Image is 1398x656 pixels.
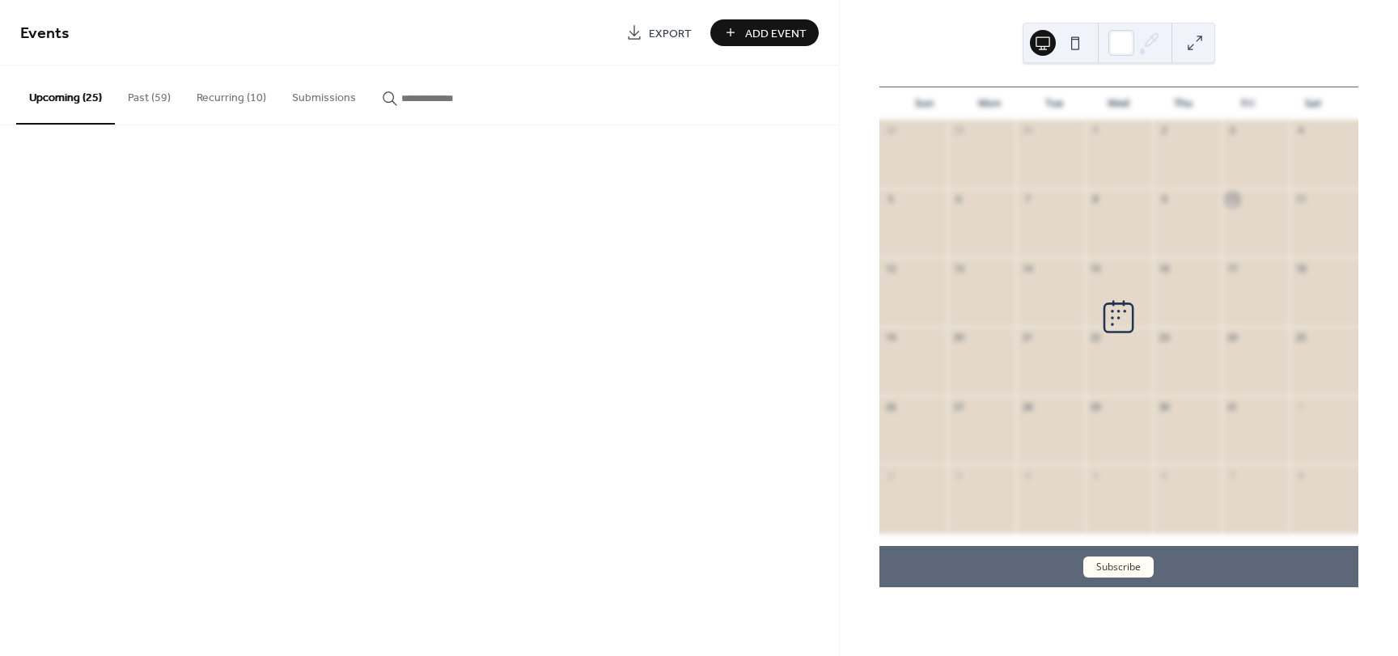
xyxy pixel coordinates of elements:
div: 20 [952,332,964,344]
div: 7 [1021,193,1033,205]
div: 21 [1021,332,1033,344]
div: 14 [1021,262,1033,274]
div: 11 [1294,193,1307,205]
div: 1 [1090,125,1102,137]
div: 9 [1158,193,1170,205]
div: 13 [952,262,964,274]
div: Sun [892,87,957,120]
div: 29 [952,125,964,137]
div: 28 [1021,400,1033,413]
div: Sat [1281,87,1345,120]
div: Wed [1087,87,1151,120]
div: 26 [884,400,896,413]
button: Upcoming (25) [16,66,115,125]
div: 8 [1090,193,1102,205]
div: 30 [1021,125,1033,137]
div: 22 [1090,332,1102,344]
div: 25 [1294,332,1307,344]
div: 10 [1226,193,1239,205]
div: 4 [1294,125,1307,137]
div: 17 [1226,262,1239,274]
div: 7 [1226,469,1239,481]
div: Thu [1151,87,1216,120]
div: 3 [1226,125,1239,137]
div: 28 [884,125,896,137]
a: Export [614,19,704,46]
div: 4 [1021,469,1033,481]
button: Past (59) [115,66,184,123]
div: 6 [1158,469,1170,481]
div: 18 [1294,262,1307,274]
div: 3 [952,469,964,481]
div: 27 [952,400,964,413]
div: 30 [1158,400,1170,413]
div: 5 [1090,469,1102,481]
div: 15 [1090,262,1102,274]
div: 1 [1294,400,1307,413]
div: 29 [1090,400,1102,413]
div: Tue [1022,87,1087,120]
div: Mon [957,87,1022,120]
span: Export [649,25,692,42]
button: Recurring (10) [184,66,279,123]
button: Add Event [710,19,819,46]
div: 23 [1158,332,1170,344]
div: 6 [952,193,964,205]
button: Subscribe [1083,557,1154,578]
button: Submissions [279,66,369,123]
div: 31 [1226,400,1239,413]
div: 12 [884,262,896,274]
div: 19 [884,332,896,344]
span: Add Event [745,25,807,42]
div: 5 [884,193,896,205]
div: 24 [1226,332,1239,344]
div: 2 [884,469,896,481]
div: Fri [1216,87,1281,120]
div: 16 [1158,262,1170,274]
span: Events [20,18,70,49]
div: 8 [1294,469,1307,481]
div: 2 [1158,125,1170,137]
